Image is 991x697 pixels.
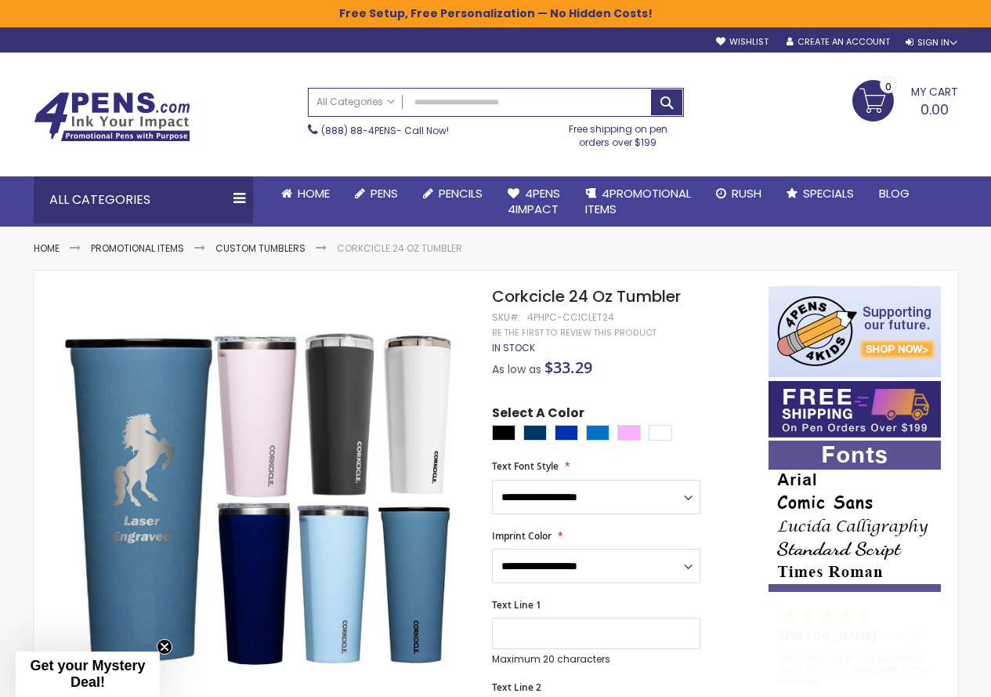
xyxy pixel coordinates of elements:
[492,285,681,307] span: Corkcicle 24 Oz Tumbler
[920,100,949,119] span: 0.00
[866,176,922,211] a: Blog
[269,176,342,211] a: Home
[34,241,60,255] a: Home
[787,36,890,48] a: Create an Account
[885,79,892,94] span: 0
[30,658,145,690] span: Get your Mystery Deal!
[769,381,941,437] img: Free shipping on orders over $199
[774,176,866,211] a: Specials
[779,628,883,644] span: [PERSON_NAME]
[573,176,703,227] a: 4PROMOTIONALITEMS
[552,117,684,148] div: Free shipping on pen orders over $199
[779,653,931,687] div: Very easy site to use boyfriend wanted me to order pens for his business
[316,96,395,108] span: All Categories
[492,310,521,324] strong: SKU
[555,425,578,441] div: Blue
[492,459,559,473] span: Text Font Style
[492,653,700,666] p: Maximum 20 characters
[492,529,552,543] span: Imprint Color
[492,681,541,694] span: Text Line 2
[16,652,160,697] div: Get your Mystery Deal!Close teaser
[649,425,672,441] div: White
[732,185,761,201] span: Rush
[492,405,584,426] span: Select A Color
[157,639,172,655] button: Close teaser
[617,425,641,441] div: Light Pink
[906,37,957,49] div: Sign In
[411,176,495,211] a: Pencils
[889,628,905,644] span: OK
[321,124,396,137] a: (888) 88-4PENS
[803,185,854,201] span: Specials
[544,357,592,378] span: $33.29
[508,185,560,217] span: 4Pens 4impact
[65,285,472,692] img: Corkcicle 24 Oz Tumbler
[492,425,515,441] div: Black
[342,176,411,211] a: Pens
[215,241,306,255] a: Custom Tumblers
[527,311,614,324] div: 4PHPC-CCICLET24
[91,241,184,255] a: Promotional Items
[298,185,330,201] span: Home
[523,425,547,441] div: Navy Blue
[492,327,656,339] a: Be the first to review this product
[34,92,190,142] img: 4Pens Custom Pens and Promotional Products
[586,425,609,441] div: Blue Light
[439,185,483,201] span: Pencils
[492,341,535,354] span: In stock
[769,286,941,377] img: 4pens 4 kids
[371,185,398,201] span: Pens
[703,176,774,211] a: Rush
[321,124,449,137] span: - Call Now!
[585,185,691,217] span: 4PROMOTIONAL ITEMS
[769,441,941,592] img: font-personalization-examples
[492,342,535,354] div: Availability
[492,598,541,612] span: Text Line 1
[852,80,958,119] a: 0.00 0
[495,176,573,227] a: 4Pens4impact
[716,36,769,48] a: Wishlist
[309,89,403,114] a: All Categories
[337,242,462,255] li: Corkcicle 24 Oz Tumbler
[492,361,541,377] span: As low as
[34,176,253,223] div: All Categories
[879,185,910,201] span: Blog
